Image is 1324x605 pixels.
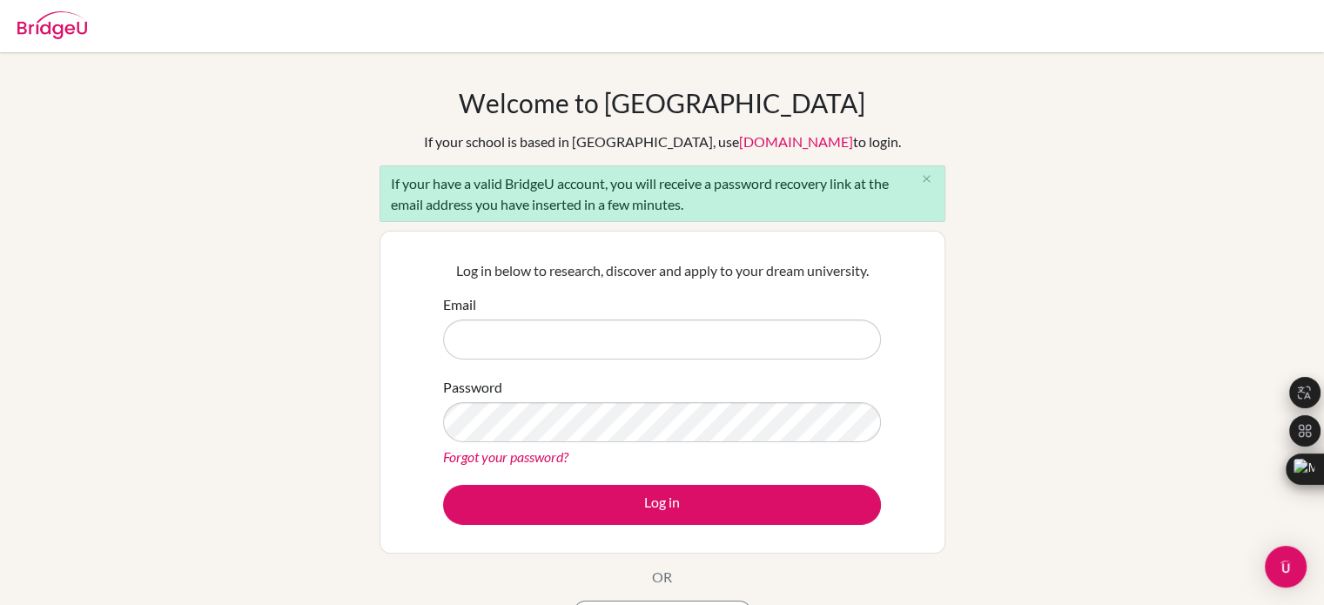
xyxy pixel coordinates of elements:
[17,11,87,39] img: Bridge-U
[424,131,901,152] div: If your school is based in [GEOGRAPHIC_DATA], use to login.
[443,377,502,398] label: Password
[443,485,881,525] button: Log in
[459,87,865,118] h1: Welcome to [GEOGRAPHIC_DATA]
[920,172,933,185] i: close
[652,567,672,588] p: OR
[910,166,944,192] button: Close
[1265,546,1307,588] div: Open Intercom Messenger
[443,294,476,315] label: Email
[380,165,945,222] div: If your have a valid BridgeU account, you will receive a password recovery link at the email addr...
[443,260,881,281] p: Log in below to research, discover and apply to your dream university.
[739,133,853,150] a: [DOMAIN_NAME]
[443,448,568,465] a: Forgot your password?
